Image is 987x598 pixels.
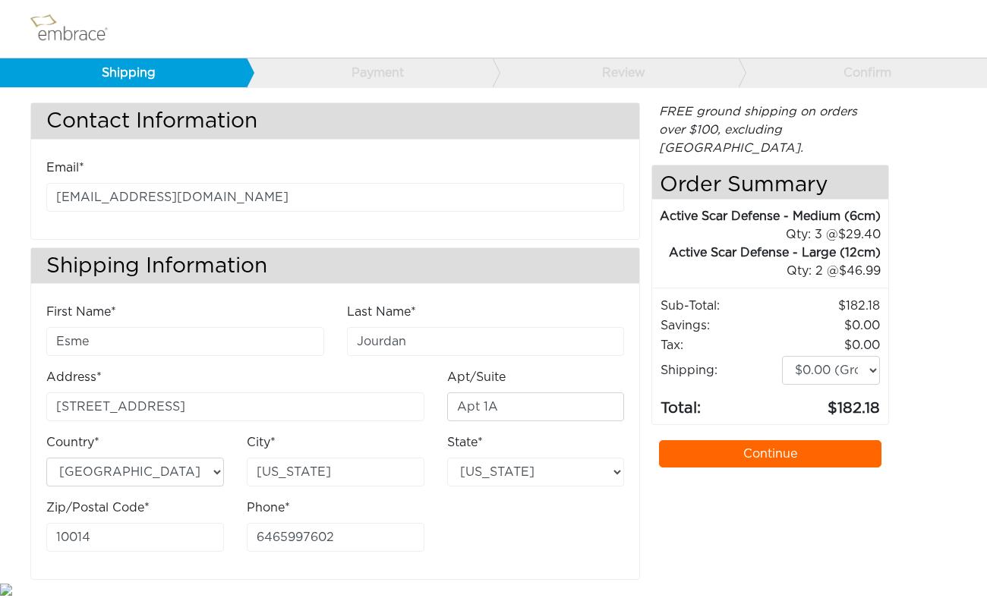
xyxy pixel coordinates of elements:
a: Confirm [738,58,985,87]
td: 182.18 [781,386,881,420]
label: First Name* [46,303,116,321]
a: Continue [659,440,881,467]
td: 182.18 [781,296,881,316]
label: Zip/Postal Code* [46,499,150,517]
h3: Contact Information [31,103,639,139]
td: Savings : [660,316,781,335]
label: Phone* [247,499,290,517]
span: 29.40 [838,228,881,241]
td: 0.00 [781,316,881,335]
label: State* [447,433,483,452]
span: 46.99 [839,265,881,277]
a: Payment [246,58,493,87]
img: logo.png [27,10,125,48]
div: FREE ground shipping on orders over $100, excluding [GEOGRAPHIC_DATA]. [651,102,889,157]
div: 3 @ [671,225,881,244]
label: Last Name* [347,303,416,321]
label: Address* [46,368,102,386]
td: Total: [660,386,781,420]
div: Active Scar Defense - Large (12cm) [652,244,881,262]
a: Review [492,58,739,87]
td: Shipping: [660,355,781,386]
h4: Order Summary [652,165,888,200]
label: City* [247,433,276,452]
div: 2 @ [671,262,881,280]
div: Active Scar Defense - Medium (6cm) [652,207,881,225]
label: Email* [46,159,84,177]
td: 0.00 [781,335,881,355]
td: Tax: [660,335,781,355]
label: Apt/Suite [447,368,506,386]
h3: Shipping Information [31,248,639,284]
td: Sub-Total: [660,296,781,316]
label: Country* [46,433,99,452]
